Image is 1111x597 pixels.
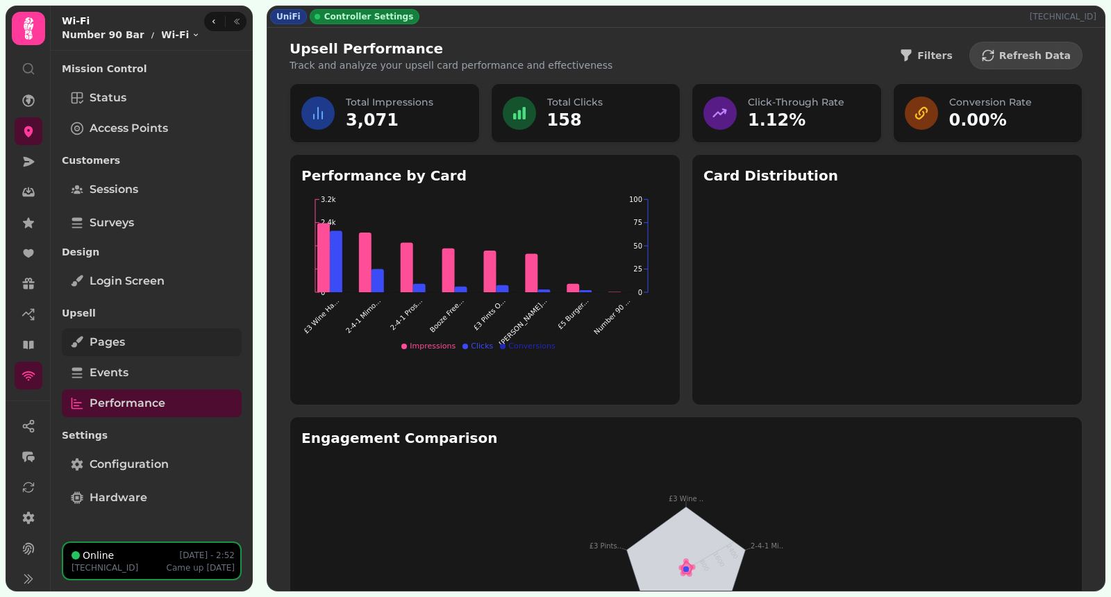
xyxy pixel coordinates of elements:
tspan: 1600 [712,551,726,569]
nav: Tabs [51,51,253,541]
button: Filters [888,42,964,69]
span: 3,071 [346,110,399,130]
tspan: £3 Wine .. [669,495,703,503]
a: Configuration [62,451,242,478]
tspan: 100 [629,196,642,203]
tspan: 2-4-1 Mi.. [751,542,783,550]
span: Configuration [90,456,169,473]
span: Sessions [90,181,138,198]
p: Mission Control [62,56,242,81]
a: Performance [62,389,242,417]
a: Pages [62,328,242,356]
tspan: 25 [633,265,642,273]
tspan: 2.4k [321,219,336,226]
p: 0.00 % [949,109,1032,131]
p: Upsell [62,301,242,326]
p: Settings [62,423,242,448]
tspan: Number 90 ... [592,297,631,336]
span: Clicks [471,342,493,351]
span: Impressions [410,342,456,351]
tspan: 2-4-1 Mimo... [344,297,382,335]
tspan: 0 [638,289,642,296]
h2: Performance by Card [301,166,568,185]
tspan: 50 [633,242,642,250]
h3: Conversion Rate [949,95,1032,109]
span: Hardware [90,489,147,506]
p: Track and analyze your upsell card performance and effectiveness [290,58,612,72]
tspan: £3 Pints O... [472,297,507,332]
tspan: £5 Burger... [556,297,590,331]
p: [DATE] - 2:52 [180,550,235,561]
span: Came up [167,563,204,573]
p: 158 [547,109,603,131]
h2: Upsell Performance [290,39,556,58]
a: Surveys [62,209,242,237]
span: Access Points [90,120,168,137]
span: Pages [90,334,125,351]
button: Online[DATE] - 2:52[TECHNICAL_ID]Came up[DATE] [62,541,242,580]
a: Access Points [62,115,242,142]
p: Online [83,548,114,562]
p: 1.12 % [748,109,844,131]
p: Number 90 Bar [62,28,144,42]
tspan: 3200 [739,535,753,553]
span: Refresh Data [999,51,1071,60]
h3: Total Impressions [346,95,433,109]
span: Events [90,364,128,381]
span: Filters [917,51,953,60]
span: Controller Settings [324,11,414,22]
tspan: 800 [699,559,710,573]
p: [TECHNICAL_ID] [1030,11,1102,22]
tspan: 75 [633,219,642,226]
p: Customers [62,148,242,173]
tspan: 0 [321,289,325,296]
span: Conversions [508,342,555,351]
span: [DATE] [206,563,235,573]
h3: Total Clicks [547,95,603,109]
span: Status [90,90,126,106]
div: UniFi [270,9,307,24]
a: Hardware [62,484,242,512]
tspan: 3.2k [321,196,336,203]
tspan: 2400 [726,543,740,560]
span: Performance [90,395,165,412]
p: [TECHNICAL_ID] [72,562,138,573]
tspan: Booze Free... [428,297,465,334]
nav: breadcrumb [62,28,200,42]
a: Events [62,359,242,387]
h2: Wi-Fi [62,14,200,28]
h2: Engagement Comparison [301,428,568,448]
p: Design [62,239,242,264]
a: Status [62,84,242,112]
span: Login screen [90,273,165,289]
tspan: 2-4-1 Pros... [389,297,424,332]
tspan: £3 Pints.. [590,542,621,550]
button: Wi-Fi [161,28,200,42]
h2: Card Distribution [703,166,970,185]
a: Login screen [62,267,242,295]
h3: Click-Through Rate [748,95,844,109]
tspan: £3 Wine Ha... [302,297,340,335]
a: Sessions [62,176,242,203]
span: Surveys [90,215,134,231]
tspan: [PERSON_NAME]... [498,297,549,348]
button: Refresh Data [969,42,1083,69]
